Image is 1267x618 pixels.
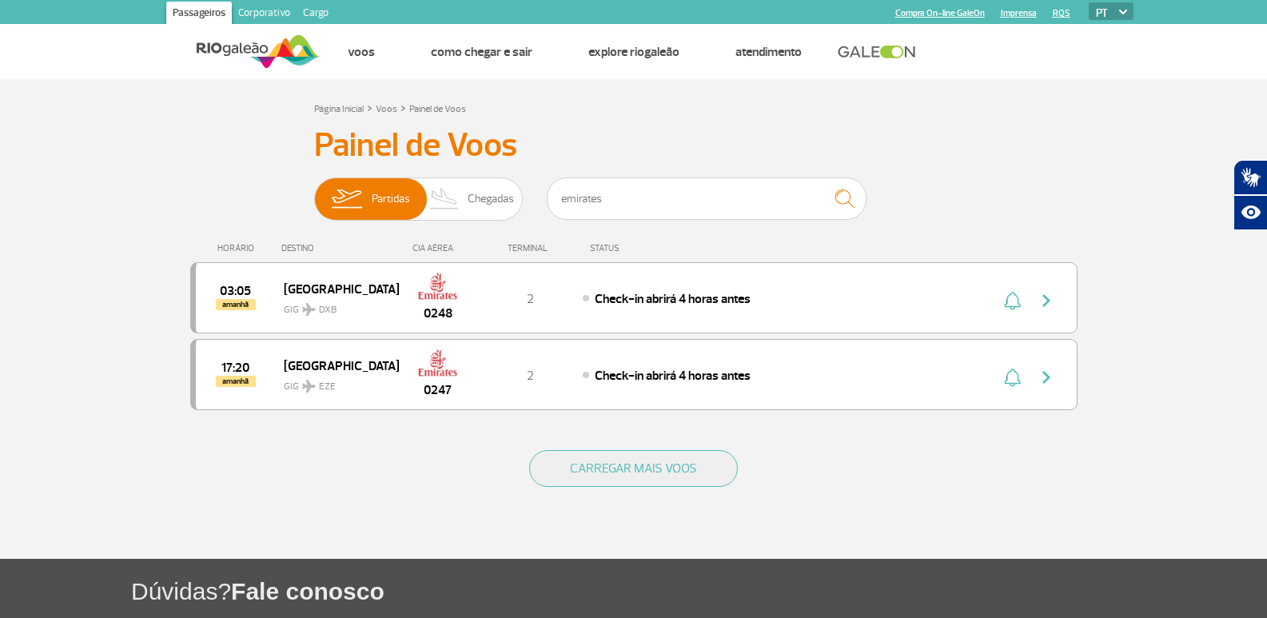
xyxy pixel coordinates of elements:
[547,177,867,220] input: Voo, cidade ou cia aérea
[582,243,712,253] div: STATUS
[409,103,466,115] a: Painel de Voos
[284,355,386,376] span: [GEOGRAPHIC_DATA]
[367,98,373,117] a: >
[284,294,386,317] span: GIG
[1233,195,1267,230] button: Abrir recursos assistivos.
[1053,8,1070,18] a: RQS
[529,450,738,487] button: CARREGAR MAIS VOOS
[302,380,316,393] img: destiny_airplane.svg
[319,380,336,394] span: EZE
[216,299,256,310] span: amanhã
[424,381,452,400] span: 0247
[895,8,985,18] a: Compra On-line GaleOn
[1037,291,1056,310] img: seta-direita-painel-voo.svg
[1037,368,1056,387] img: seta-direita-painel-voo.svg
[400,98,406,117] a: >
[297,2,335,27] a: Cargo
[231,578,384,604] span: Fale conosco
[314,126,954,165] h3: Painel de Voos
[284,371,386,394] span: GIG
[372,178,410,220] span: Partidas
[281,243,398,253] div: DESTINO
[595,291,751,307] span: Check-in abrirá 4 horas antes
[314,103,364,115] a: Página Inicial
[527,291,534,307] span: 2
[588,44,679,60] a: Explore RIOgaleão
[195,243,282,253] div: HORÁRIO
[348,44,375,60] a: Voos
[220,285,251,297] span: 2025-09-27 03:05:00
[1004,291,1021,310] img: sino-painel-voo.svg
[735,44,802,60] a: Atendimento
[1004,368,1021,387] img: sino-painel-voo.svg
[376,103,397,115] a: Voos
[527,368,534,384] span: 2
[1233,160,1267,195] button: Abrir tradutor de língua de sinais.
[232,2,297,27] a: Corporativo
[478,243,582,253] div: TERMINAL
[131,575,1267,608] h1: Dúvidas?
[216,376,256,387] span: amanhã
[468,178,514,220] span: Chegadas
[321,178,372,220] img: slider-embarque
[221,362,249,373] span: 2025-09-27 17:20:00
[284,278,386,299] span: [GEOGRAPHIC_DATA]
[431,44,532,60] a: Como chegar e sair
[398,243,478,253] div: CIA AÉREA
[1001,8,1037,18] a: Imprensa
[166,2,232,27] a: Passageiros
[595,368,751,384] span: Check-in abrirá 4 horas antes
[424,304,452,323] span: 0248
[421,178,468,220] img: slider-desembarque
[1233,160,1267,230] div: Plugin de acessibilidade da Hand Talk.
[319,303,337,317] span: DXB
[302,303,316,316] img: destiny_airplane.svg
